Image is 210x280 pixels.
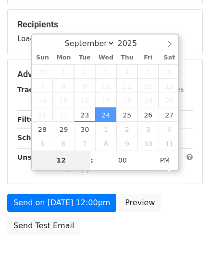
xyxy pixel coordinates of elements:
[74,64,95,79] span: September 2, 2025
[137,79,159,93] span: September 12, 2025
[159,122,180,136] span: October 4, 2025
[159,136,180,151] span: October 11, 2025
[95,55,116,61] span: Wed
[90,151,93,170] span: :
[116,64,137,79] span: September 4, 2025
[93,151,152,170] input: Minute
[152,151,178,170] span: Click to toggle
[137,64,159,79] span: September 5, 2025
[159,107,180,122] span: September 27, 2025
[32,55,53,61] span: Sun
[116,136,137,151] span: October 9, 2025
[32,64,53,79] span: August 31, 2025
[17,19,193,44] div: Loading...
[159,55,180,61] span: Sat
[159,79,180,93] span: September 13, 2025
[119,194,161,212] a: Preview
[159,93,180,107] span: September 20, 2025
[95,64,116,79] span: September 3, 2025
[32,122,53,136] span: September 28, 2025
[162,234,210,280] iframe: Chat Widget
[74,122,95,136] span: September 30, 2025
[116,55,137,61] span: Thu
[74,107,95,122] span: September 23, 2025
[74,79,95,93] span: September 9, 2025
[74,136,95,151] span: October 7, 2025
[7,217,80,235] a: Send Test Email
[53,79,74,93] span: September 8, 2025
[17,134,52,141] strong: Schedule
[32,107,53,122] span: September 21, 2025
[115,39,149,48] input: Year
[137,122,159,136] span: October 3, 2025
[95,93,116,107] span: September 17, 2025
[17,69,193,80] h5: Advanced
[116,93,137,107] span: September 18, 2025
[32,136,53,151] span: October 5, 2025
[116,122,137,136] span: October 2, 2025
[32,93,53,107] span: September 14, 2025
[74,55,95,61] span: Tue
[95,122,116,136] span: October 1, 2025
[53,93,74,107] span: September 15, 2025
[137,93,159,107] span: September 19, 2025
[159,64,180,79] span: September 6, 2025
[7,194,116,212] a: Send on [DATE] 12:00pm
[65,164,151,173] a: Copy unsubscribe link
[95,107,116,122] span: September 24, 2025
[17,116,42,123] strong: Filters
[137,55,159,61] span: Fri
[116,79,137,93] span: September 11, 2025
[137,136,159,151] span: October 10, 2025
[116,107,137,122] span: September 25, 2025
[17,153,64,161] strong: Unsubscribe
[17,19,193,30] h5: Recipients
[137,107,159,122] span: September 26, 2025
[32,79,53,93] span: September 7, 2025
[74,93,95,107] span: September 16, 2025
[53,136,74,151] span: October 6, 2025
[17,86,49,93] strong: Tracking
[32,151,91,170] input: Hour
[53,107,74,122] span: September 22, 2025
[95,79,116,93] span: September 10, 2025
[95,136,116,151] span: October 8, 2025
[53,64,74,79] span: September 1, 2025
[53,55,74,61] span: Mon
[53,122,74,136] span: September 29, 2025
